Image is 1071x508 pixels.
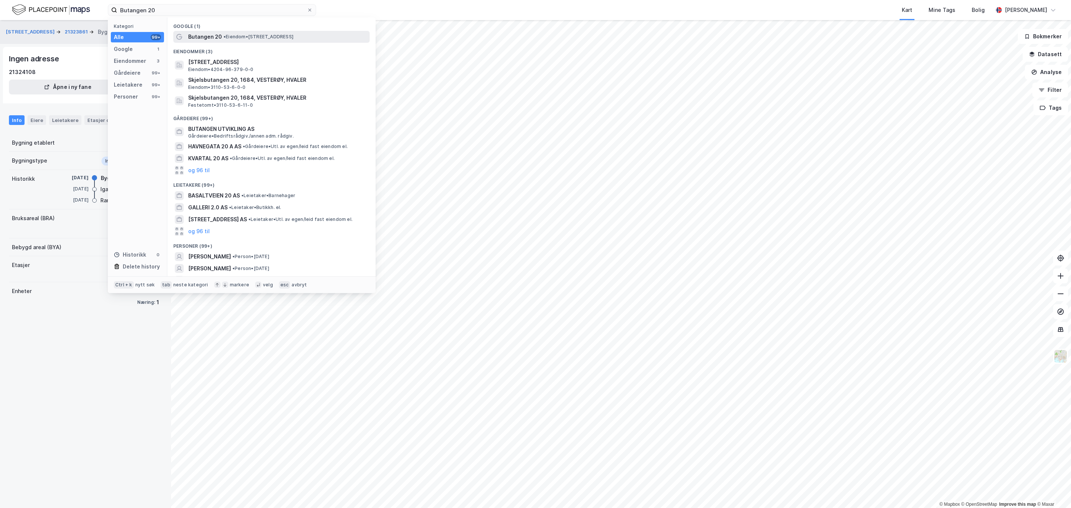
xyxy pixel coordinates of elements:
div: Info [9,115,25,125]
button: Analyse [1025,65,1068,80]
span: • [230,155,232,161]
span: [PERSON_NAME] [188,252,231,261]
span: Eiendom • 3110-53-6-0-0 [188,84,245,90]
div: [DATE] [59,186,89,192]
span: Leietaker • Utl. av egen/leid fast eiendom el. [248,216,353,222]
img: logo.f888ab2527a4732fd821a326f86c7f29.svg [12,3,90,16]
span: Skjelsbutangen 20, 1684, VESTERØY, HVALER [188,75,367,84]
div: Delete history [123,262,160,271]
div: Ctrl + k [114,281,134,289]
div: markere [230,282,249,288]
span: Eiendom • 4204-96-379-0-0 [188,67,254,73]
div: 99+ [151,34,161,40]
div: Bruksareal (BRA) [12,214,55,223]
button: 21323861 [65,28,89,36]
div: esc [279,281,290,289]
span: HAVNEGATA 20 A AS [188,142,241,151]
span: • [223,34,226,39]
span: • [248,216,251,222]
div: Eiendommer (3) [167,43,376,56]
span: • [229,205,231,210]
button: Tags [1033,100,1068,115]
div: Historikk [12,174,35,183]
div: 99+ [151,82,161,88]
a: OpenStreetMap [961,502,997,507]
div: Alle [114,33,124,42]
div: Kart [902,6,912,15]
div: Bygning etablert [12,138,55,147]
div: 21324108 [9,68,36,77]
span: Leietaker • Barnehager [241,193,295,199]
div: neste kategori [173,282,208,288]
div: [DATE] [59,197,89,203]
div: Eiendommer [114,57,146,65]
span: GALLERI 2.0 AS [188,203,228,212]
div: Næring: [137,299,155,305]
div: Personer [114,92,138,101]
div: Kategori [114,23,164,29]
span: Person • [DATE] [232,266,269,271]
div: Ingen adresse [9,53,60,65]
div: Bebygd areal (BYA) [12,243,61,252]
span: Skjelsbutangen 20, 1684, VESTERØY, HVALER [188,93,367,102]
div: 0 [155,252,161,258]
div: Rammetillatelse [100,196,143,205]
div: Igangsettingstillatelse [100,185,159,194]
button: Åpne i ny fane [9,80,126,94]
span: • [232,266,235,271]
img: Z [1054,349,1068,363]
div: [PERSON_NAME] [1005,6,1047,15]
div: 3 [155,58,161,64]
div: Eiere [28,115,46,125]
div: Personer (99+) [167,237,376,251]
span: [STREET_ADDRESS] [188,58,367,67]
span: Gårdeiere • Utl. av egen/leid fast eiendom el. [230,155,335,161]
div: 1 [155,46,161,52]
div: velg [263,282,273,288]
div: 1 [157,298,159,307]
div: [DATE] [59,174,89,181]
span: • [232,254,235,259]
div: Mine Tags [929,6,955,15]
div: Bolig [972,6,985,15]
span: Festetomt • 3110-53-6-11-0 [188,102,253,108]
div: Gårdeiere (99+) [167,110,376,123]
input: Søk på adresse, matrikkel, gårdeiere, leietakere eller personer [117,4,307,16]
div: Bygning [98,28,118,36]
span: Butangen 20 [188,32,222,41]
span: BASALTVEIEN 20 AS [188,191,240,200]
span: [STREET_ADDRESS] AS [188,215,247,224]
div: Google (1) [167,17,376,31]
div: Enheter [12,287,32,296]
span: Gårdeiere • Bedriftsrådgiv./annen adm. rådgiv. [188,133,294,139]
div: Leietakere [114,80,142,89]
div: Historikk [114,250,146,259]
div: Leietakere [49,115,81,125]
div: 99+ [151,70,161,76]
div: Etasjer [12,261,30,270]
button: [STREET_ADDRESS] [6,28,56,36]
div: avbryt [292,282,307,288]
span: Eiendom • [STREET_ADDRESS] [223,34,293,40]
span: Person • [DATE] [232,254,269,260]
button: Filter [1032,83,1068,97]
div: Gårdeiere [114,68,141,77]
div: Bygningstype [12,156,47,165]
div: Etasjer og enheter [87,117,133,123]
span: BUTANGEN UTVIKLING AS [188,125,367,134]
span: Gårdeiere • Utl. av egen/leid fast eiendom el. [243,144,348,149]
button: Bokmerker [1018,29,1068,44]
div: 99+ [151,94,161,100]
span: • [241,193,244,198]
a: Mapbox [939,502,960,507]
span: Leietaker • Butikkh. el. [229,205,282,210]
button: og 96 til [188,227,210,236]
span: [PERSON_NAME] [188,264,231,273]
div: tab [161,281,172,289]
button: og 96 til [188,166,210,175]
iframe: Chat Widget [1034,472,1071,508]
button: Datasett [1023,47,1068,62]
div: Bygning er tatt i bruk [101,174,155,183]
span: • [243,144,245,149]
